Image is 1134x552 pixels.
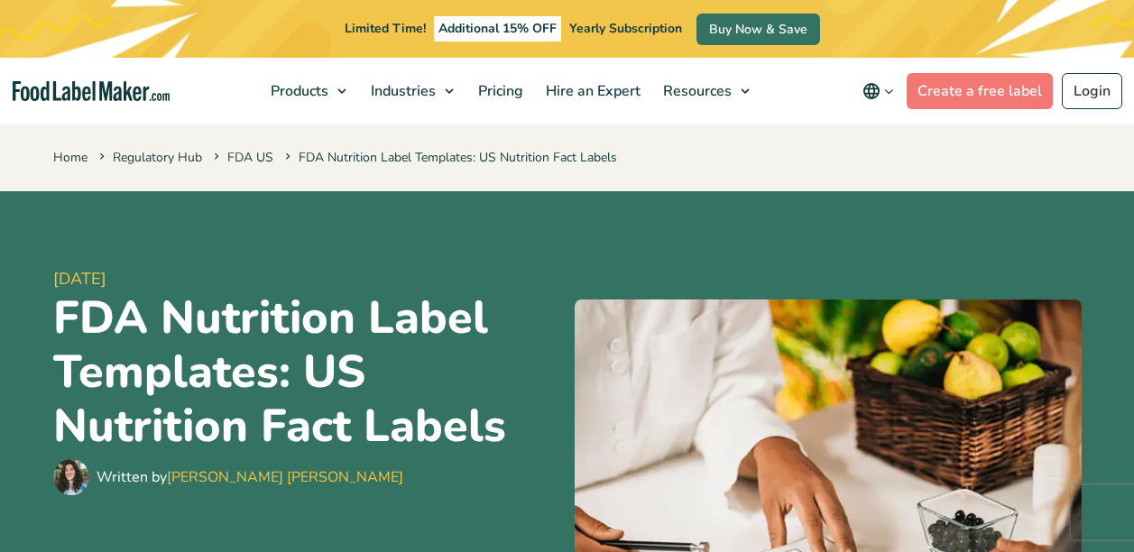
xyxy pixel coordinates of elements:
[53,291,560,455] h1: FDA Nutrition Label Templates: US Nutrition Fact Labels
[434,16,561,41] span: Additional 15% OFF
[569,20,682,37] span: Yearly Subscription
[540,81,642,101] span: Hire an Expert
[658,81,733,101] span: Resources
[1062,73,1122,109] a: Login
[365,81,438,101] span: Industries
[227,149,273,166] a: FDA US
[53,149,88,166] a: Home
[53,459,89,495] img: Maria Abi Hanna - Food Label Maker
[696,14,820,45] a: Buy Now & Save
[467,58,530,124] a: Pricing
[360,58,463,124] a: Industries
[97,466,403,488] div: Written by
[345,20,426,37] span: Limited Time!
[473,81,525,101] span: Pricing
[265,81,330,101] span: Products
[652,58,759,124] a: Resources
[167,467,403,487] a: [PERSON_NAME] [PERSON_NAME]
[907,73,1053,109] a: Create a free label
[535,58,648,124] a: Hire an Expert
[281,149,617,166] span: FDA Nutrition Label Templates: US Nutrition Fact Labels
[260,58,355,124] a: Products
[113,149,202,166] a: Regulatory Hub
[53,267,560,291] span: [DATE]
